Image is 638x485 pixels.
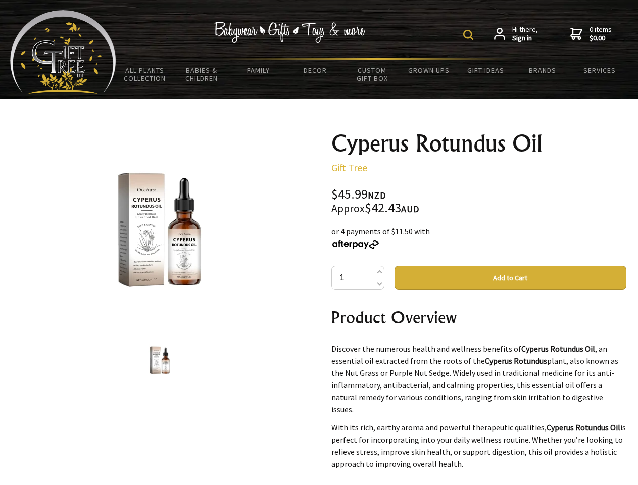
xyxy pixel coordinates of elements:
[331,188,626,215] div: $45.99 $42.43
[331,131,626,156] h1: Cyperus Rotundus Oil
[485,356,547,366] strong: Cyperus Rotundus
[590,25,612,43] span: 0 items
[331,421,626,470] p: With its rich, earthy aroma and powerful therapeutic qualities, is perfect for incorporating into...
[230,60,287,81] a: Family
[590,34,612,43] strong: $0.00
[214,22,366,43] img: Babywear - Gifts - Toys & more
[401,60,458,81] a: Grown Ups
[395,266,626,290] button: Add to Cart
[331,202,365,215] small: Approx
[494,25,538,43] a: Hi there,Sign in
[401,203,419,215] span: AUD
[173,60,230,89] a: Babies & Children
[343,60,401,89] a: Custom Gift Box
[140,341,179,379] img: Cyperus Rotundus Oil
[521,344,595,354] strong: Cyperus Rotundus Oil
[571,60,628,81] a: Services
[10,10,116,94] img: Babyware - Gifts - Toys and more...
[287,60,344,81] a: Decor
[331,240,380,249] img: Afterpay
[570,25,612,43] a: 0 items$0.00
[463,30,473,40] img: product search
[331,305,626,329] h2: Product Overview
[547,422,620,432] strong: Cyperus Rotundus Oil
[331,225,626,250] div: or 4 payments of $11.50 with
[514,60,571,81] a: Brands
[331,343,626,415] p: Discover the numerous health and wellness benefits of , an essential oil extracted from the roots...
[512,34,538,43] strong: Sign in
[368,189,386,201] span: NZD
[331,161,367,174] a: Gift Tree
[512,25,538,43] span: Hi there,
[457,60,514,81] a: Gift Ideas
[81,151,238,309] img: Cyperus Rotundus Oil
[116,60,173,89] a: All Plants Collection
